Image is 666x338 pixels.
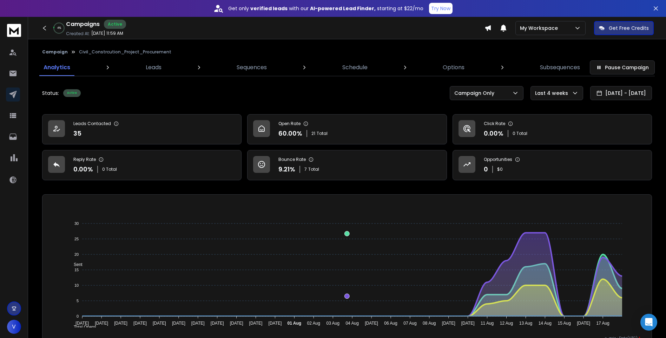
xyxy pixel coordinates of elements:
tspan: 08 Aug [423,321,436,326]
a: Opportunities0$0 [453,150,652,180]
tspan: 03 Aug [327,321,339,326]
p: Opportunities [484,157,512,162]
tspan: [DATE] [172,321,185,326]
a: Bounce Rate9.21%7Total [247,150,447,180]
tspan: [DATE] [95,321,108,326]
tspan: [DATE] [75,321,89,326]
tspan: 01 Aug [288,321,302,326]
p: Campaign Only [454,90,497,97]
p: 35 [73,129,81,138]
tspan: 14 Aug [539,321,552,326]
p: Leads [146,63,161,72]
span: Total Opens [68,325,96,330]
p: $ 0 [497,167,503,172]
p: Get Free Credits [609,25,649,32]
div: Open Intercom Messenger [640,314,657,331]
tspan: 17 Aug [596,321,609,326]
a: Schedule [338,59,372,76]
span: 21 [311,131,315,136]
button: V [7,320,21,334]
tspan: [DATE] [268,321,282,326]
tspan: 04 Aug [345,321,358,326]
tspan: 12 Aug [500,321,513,326]
p: Subsequences [540,63,580,72]
tspan: 20 [74,252,79,256]
strong: verified leads [250,5,288,12]
tspan: [DATE] [577,321,590,326]
p: Analytics [44,63,70,72]
p: Click Rate [484,121,505,126]
tspan: [DATE] [365,321,378,326]
a: Reply Rate0.00%0 Total [42,150,242,180]
a: Options [438,59,469,76]
strong: AI-powered Lead Finder, [310,5,376,12]
a: Subsequences [536,59,584,76]
button: Try Now [429,3,453,14]
tspan: [DATE] [114,321,127,326]
span: 7 [304,167,307,172]
p: [DATE] 11:59 AM [91,31,123,36]
tspan: 0 [77,314,79,318]
p: Created At: [66,31,90,37]
p: Last 4 weeks [535,90,571,97]
tspan: [DATE] [442,321,455,326]
tspan: 25 [74,237,79,241]
tspan: [DATE] [191,321,205,326]
p: Reply Rate [73,157,96,162]
tspan: 5 [77,299,79,303]
p: 0 [484,164,488,174]
p: 9.21 % [278,164,295,174]
tspan: 11 Aug [481,321,494,326]
tspan: 06 Aug [384,321,397,326]
button: Get Free Credits [594,21,654,35]
a: Analytics [39,59,74,76]
p: Schedule [342,63,368,72]
p: 4 % [57,26,61,30]
button: Campaign [42,49,68,55]
p: 60.00 % [278,129,302,138]
p: Leads Contacted [73,121,111,126]
tspan: 02 Aug [307,321,320,326]
tspan: 07 Aug [403,321,416,326]
span: Sent [68,262,83,267]
h1: Campaigns [66,20,100,28]
span: Total [317,131,328,136]
a: Open Rate60.00%21Total [247,114,447,144]
tspan: [DATE] [249,321,263,326]
div: Active [63,89,81,97]
tspan: 13 Aug [519,321,532,326]
tspan: 30 [74,221,79,226]
p: 0.00 % [73,164,93,174]
a: Sequences [232,59,271,76]
tspan: [DATE] [461,321,475,326]
p: Try Now [431,5,450,12]
button: Pause Campaign [590,60,655,74]
a: Click Rate0.00%0 Total [453,114,652,144]
tspan: [DATE] [133,321,147,326]
p: 0.00 % [484,129,503,138]
tspan: [DATE] [211,321,224,326]
p: Open Rate [278,121,301,126]
div: Active [104,20,126,29]
p: My Workspace [520,25,561,32]
p: Status: [42,90,59,97]
span: Total [308,167,319,172]
tspan: 15 [74,268,79,272]
tspan: [DATE] [230,321,243,326]
p: 0 Total [102,167,117,172]
p: 0 Total [513,131,527,136]
p: Civil_Constrcution_Project_Procurement [79,49,171,55]
p: Bounce Rate [278,157,306,162]
p: Options [443,63,464,72]
img: logo [7,24,21,37]
a: Leads [141,59,166,76]
tspan: 15 Aug [558,321,571,326]
tspan: 10 [74,283,79,287]
tspan: [DATE] [153,321,166,326]
p: Sequences [237,63,267,72]
p: Get only with our starting at $22/mo [228,5,423,12]
button: [DATE] - [DATE] [590,86,652,100]
a: Leads Contacted35 [42,114,242,144]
